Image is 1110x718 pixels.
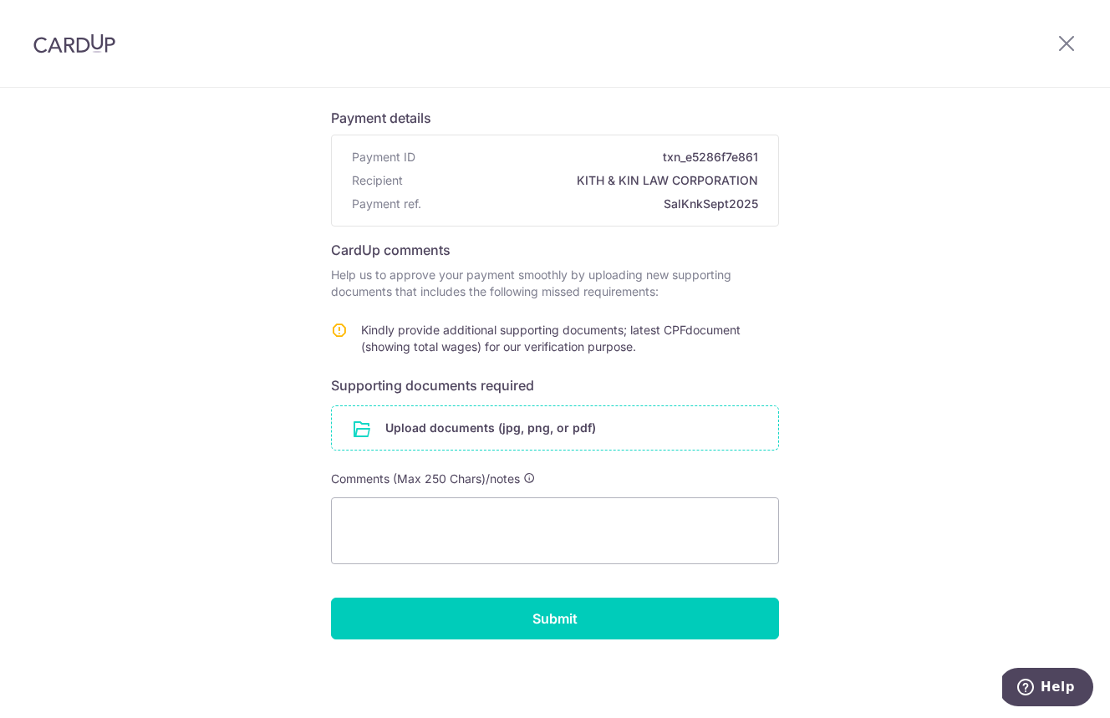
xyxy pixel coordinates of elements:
span: Comments (Max 250 Chars)/notes [331,471,520,486]
span: KITH & KIN LAW CORPORATION [410,172,758,189]
span: SalKnkSept2025 [428,196,758,212]
input: Submit [331,598,779,639]
span: Payment ref. [352,196,421,212]
span: Recipient [352,172,403,189]
span: Payment ID [352,149,415,165]
h6: Supporting documents required [331,375,779,395]
img: CardUp [33,33,115,53]
span: txn_e5286f7e861 [422,149,758,165]
h6: CardUp comments [331,240,779,260]
p: Help us to approve your payment smoothly by uploading new supporting documents that includes the ... [331,267,779,300]
iframe: Opens a widget where you can find more information [1002,668,1093,710]
span: Kindly provide additional supporting documents; latest CPFdocument (showing total wages) for our ... [361,323,741,354]
h6: Payment details [331,108,779,128]
div: Upload documents (jpg, png, or pdf) [331,405,779,451]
